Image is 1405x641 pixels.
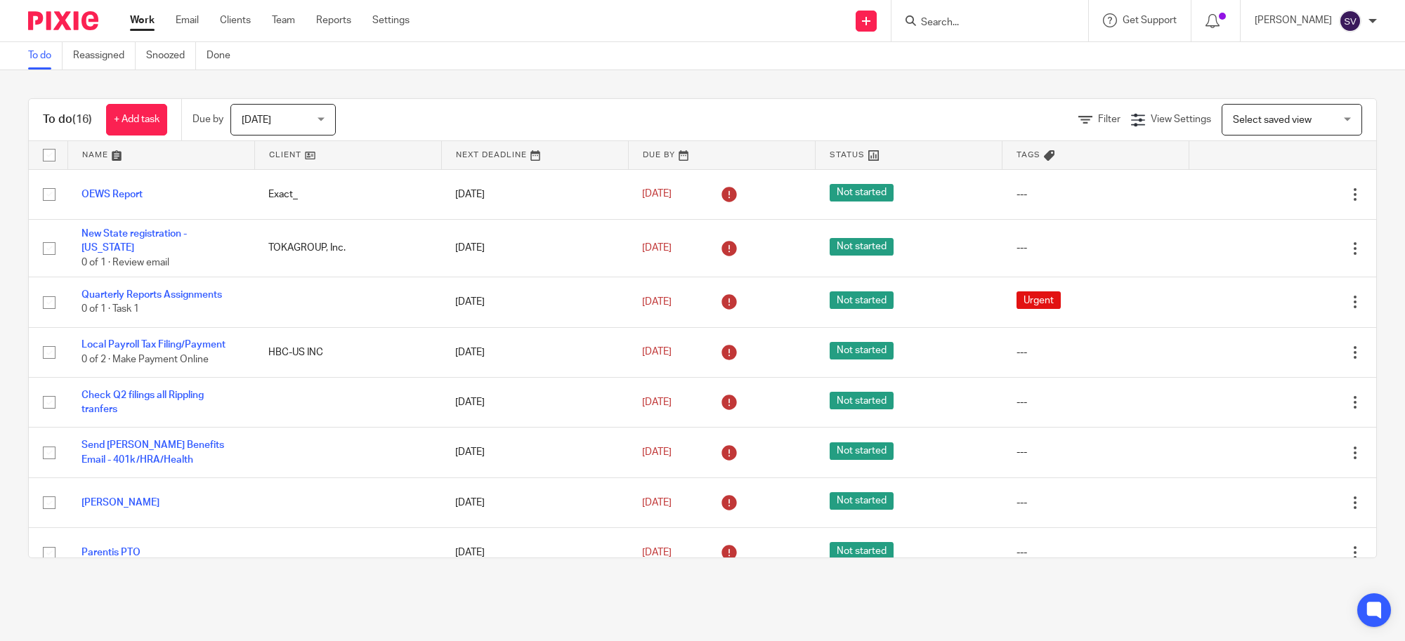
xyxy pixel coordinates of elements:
[441,327,628,377] td: [DATE]
[441,277,628,327] td: [DATE]
[441,428,628,477] td: [DATE]
[642,447,672,457] span: [DATE]
[254,219,441,277] td: TOKAGROUP, Inc.
[1017,345,1175,359] div: ---
[1017,151,1040,159] span: Tags
[72,114,92,125] span: (16)
[372,13,410,27] a: Settings
[207,42,241,70] a: Done
[316,13,351,27] a: Reports
[1017,241,1175,255] div: ---
[642,548,672,557] span: [DATE]
[642,243,672,253] span: [DATE]
[106,104,167,136] a: + Add task
[1017,395,1175,409] div: ---
[1233,115,1312,125] span: Select saved view
[830,492,894,510] span: Not started
[242,115,271,125] span: [DATE]
[441,528,628,578] td: [DATE]
[1151,114,1211,124] span: View Settings
[81,229,187,253] a: New State registration - [US_STATE]
[441,219,628,277] td: [DATE]
[1017,445,1175,459] div: ---
[81,355,209,364] span: 0 of 2 · Make Payment Online
[73,42,136,70] a: Reassigned
[130,13,155,27] a: Work
[81,498,159,508] a: [PERSON_NAME]
[642,190,672,199] span: [DATE]
[1017,187,1175,201] div: ---
[1017,291,1061,309] span: Urgent
[642,348,672,357] span: [DATE]
[441,169,628,219] td: [DATE]
[81,340,226,350] a: Local Payroll Tax Filing/Payment
[830,542,894,560] span: Not started
[254,327,441,377] td: HBC-US INC
[28,42,63,70] a: To do
[830,442,894,460] span: Not started
[146,42,196,70] a: Snoozed
[81,440,224,464] a: Send [PERSON_NAME] Benefits Email - 401k/HRA/Health
[642,397,672,407] span: [DATE]
[1017,496,1175,510] div: ---
[830,238,894,256] span: Not started
[441,477,628,527] td: [DATE]
[1339,10,1361,32] img: svg%3E
[192,112,223,126] p: Due by
[642,498,672,508] span: [DATE]
[830,291,894,309] span: Not started
[920,17,1046,29] input: Search
[642,297,672,307] span: [DATE]
[1255,13,1332,27] p: [PERSON_NAME]
[830,392,894,409] span: Not started
[81,548,140,557] a: Parentis PTO
[81,290,222,300] a: Quarterly Reports Assignments
[176,13,199,27] a: Email
[254,169,441,219] td: Exact_
[1017,546,1175,560] div: ---
[830,184,894,201] span: Not started
[220,13,251,27] a: Clients
[1098,114,1120,124] span: Filter
[28,11,98,30] img: Pixie
[81,390,204,414] a: Check Q2 filings all Rippling tranfers
[43,112,92,127] h1: To do
[830,342,894,359] span: Not started
[272,13,295,27] a: Team
[81,258,169,267] span: 0 of 1 · Review email
[1123,15,1177,25] span: Get Support
[441,377,628,427] td: [DATE]
[81,304,139,314] span: 0 of 1 · Task 1
[81,190,143,199] a: OEWS Report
